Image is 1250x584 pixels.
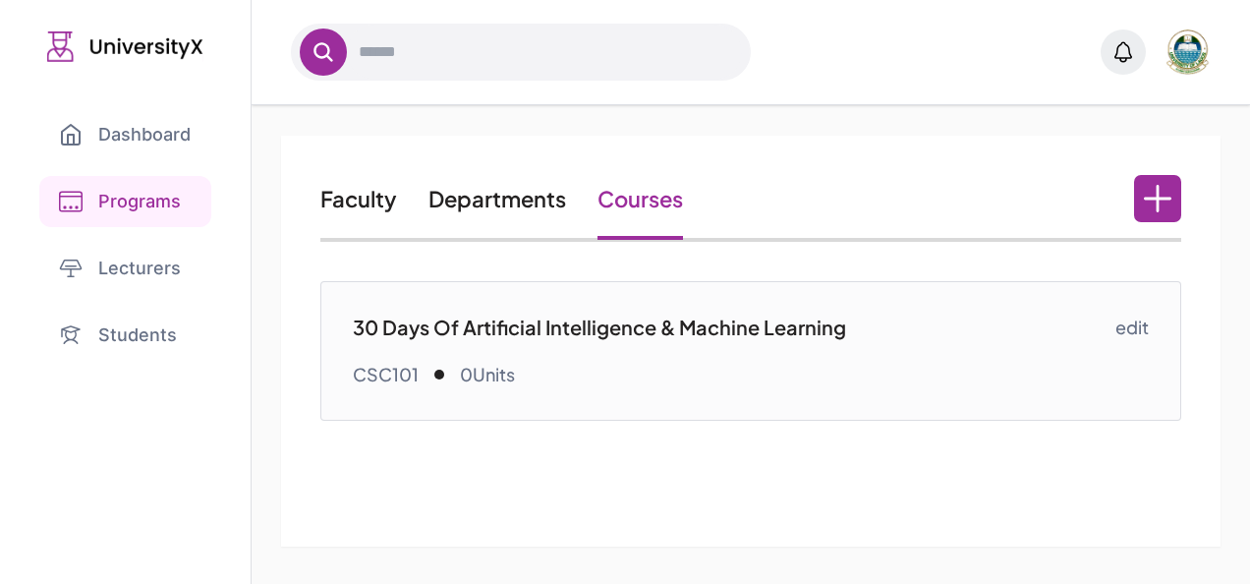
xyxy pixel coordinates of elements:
p: CSC101 [353,361,419,388]
a: Faculty [320,185,397,212]
a: 30 Days Of Artificial Intelligence & Machine LearningCSC101 0Units [353,314,1114,388]
p: 0Units [460,361,515,388]
a: Programs [39,176,211,227]
p: 30 Days Of Artificial Intelligence & Machine Learning [353,314,1114,341]
a: edit [1115,314,1149,341]
a: Departments [428,185,566,212]
a: Lecturers [39,243,211,294]
a: Students [39,310,211,361]
a: Dashboard [39,109,210,160]
a: Courses [597,185,683,212]
img: UniversityX [47,31,203,62]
